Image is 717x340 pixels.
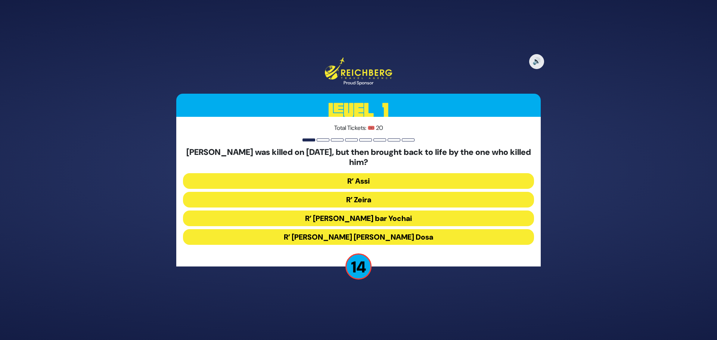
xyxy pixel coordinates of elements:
h5: [PERSON_NAME] was killed on [DATE], but then brought back to life by the one who killed him? [183,147,534,167]
p: Total Tickets: 🎟️ 20 [183,124,534,132]
h3: Level 1 [176,94,541,127]
p: 14 [345,253,372,280]
button: R’ Assi [183,173,534,189]
button: R’ [PERSON_NAME] [PERSON_NAME] Dosa [183,229,534,245]
button: R’ Zeira [183,192,534,208]
button: R’ [PERSON_NAME] bar Yochai [183,210,534,226]
img: Reichberg Travel [325,57,392,79]
div: Proud Sponsor [325,79,392,86]
button: 🔊 [529,54,544,69]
